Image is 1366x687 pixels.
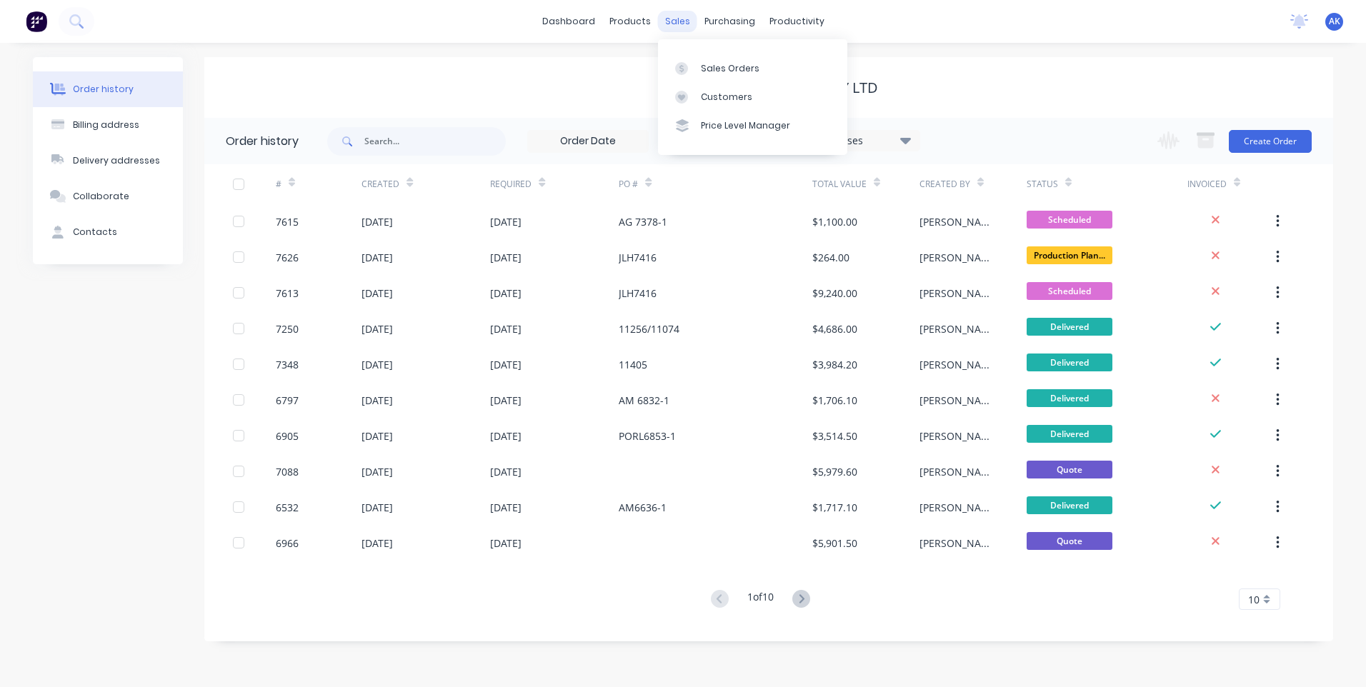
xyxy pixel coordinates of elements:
div: Total Value [812,178,867,191]
span: 10 [1248,592,1260,607]
span: Delivered [1027,389,1112,407]
div: Invoiced [1187,178,1227,191]
div: [DATE] [362,428,393,443]
div: [DATE] [362,464,393,479]
div: 7615 [276,214,299,229]
div: 7626 [276,250,299,265]
div: [DATE] [362,214,393,229]
div: $4,686.00 [812,321,857,336]
div: 14 Statuses [799,133,919,149]
div: 11256/11074 [619,321,679,336]
div: Required [490,178,532,191]
div: $3,984.20 [812,357,857,372]
div: [PERSON_NAME] [919,500,998,515]
div: $5,901.50 [812,536,857,551]
div: [PERSON_NAME] [919,536,998,551]
div: 6905 [276,428,299,443]
div: JLH7416 [619,286,657,301]
div: [PERSON_NAME] [919,214,998,229]
div: Sales Orders [701,62,759,75]
div: [DATE] [362,357,393,372]
input: Search... [364,127,506,156]
div: PORL6853-1 [619,428,676,443]
div: $264.00 [812,250,849,265]
span: Delivered [1027,425,1112,443]
div: Contacts [73,226,117,239]
div: [DATE] [362,321,393,336]
div: [PERSON_NAME] [919,357,998,372]
div: [DATE] [490,357,522,372]
span: Delivered [1027,496,1112,514]
div: [DATE] [490,393,522,408]
div: purchasing [697,11,762,32]
div: PO # [619,164,812,204]
div: [DATE] [490,250,522,265]
div: $3,514.50 [812,428,857,443]
div: # [276,178,281,191]
div: [DATE] [490,214,522,229]
div: Customers [701,91,752,104]
img: Factory [26,11,47,32]
div: [DATE] [362,393,393,408]
div: 6532 [276,500,299,515]
a: dashboard [535,11,602,32]
div: [DATE] [490,500,522,515]
div: Delivery addresses [73,154,160,167]
div: Status [1027,164,1187,204]
div: [DATE] [362,536,393,551]
div: Created [362,178,399,191]
div: [DATE] [490,321,522,336]
span: Quote [1027,461,1112,478]
div: 1 of 10 [747,589,774,610]
div: 7348 [276,357,299,372]
div: $1,100.00 [812,214,857,229]
input: Order Date [528,131,648,152]
div: products [602,11,658,32]
div: productivity [762,11,832,32]
div: [DATE] [490,536,522,551]
span: Scheduled [1027,211,1112,229]
div: sales [658,11,697,32]
div: [PERSON_NAME] [919,250,998,265]
div: 7088 [276,464,299,479]
button: Create Order [1229,130,1312,153]
span: Production Plan... [1027,246,1112,264]
a: Price Level Manager [658,111,847,140]
div: [DATE] [362,286,393,301]
div: Status [1027,178,1058,191]
div: Created By [919,178,970,191]
div: $9,240.00 [812,286,857,301]
button: Order history [33,71,183,107]
div: $1,706.10 [812,393,857,408]
button: Delivery addresses [33,143,183,179]
button: Billing address [33,107,183,143]
div: 6797 [276,393,299,408]
div: 11405 [619,357,647,372]
div: Created By [919,164,1027,204]
a: Sales Orders [658,54,847,82]
div: [PERSON_NAME] [919,321,998,336]
div: AM 6832-1 [619,393,669,408]
div: # [276,164,362,204]
div: PO # [619,178,638,191]
div: [DATE] [490,428,522,443]
div: Total Value [812,164,919,204]
div: Price Level Manager [701,119,790,132]
span: Scheduled [1027,282,1112,300]
div: Invoiced [1187,164,1273,204]
div: Created [362,164,490,204]
div: [DATE] [362,500,393,515]
div: [DATE] [490,464,522,479]
div: Order history [73,83,134,96]
div: Order history [226,133,299,150]
div: AM6636-1 [619,500,667,515]
div: Billing address [73,119,139,131]
span: Delivered [1027,318,1112,336]
span: Delivered [1027,353,1112,371]
div: $1,717.10 [812,500,857,515]
div: Required [490,164,619,204]
div: 6966 [276,536,299,551]
div: [PERSON_NAME] [919,286,998,301]
div: JLH7416 [619,250,657,265]
div: 7250 [276,321,299,336]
